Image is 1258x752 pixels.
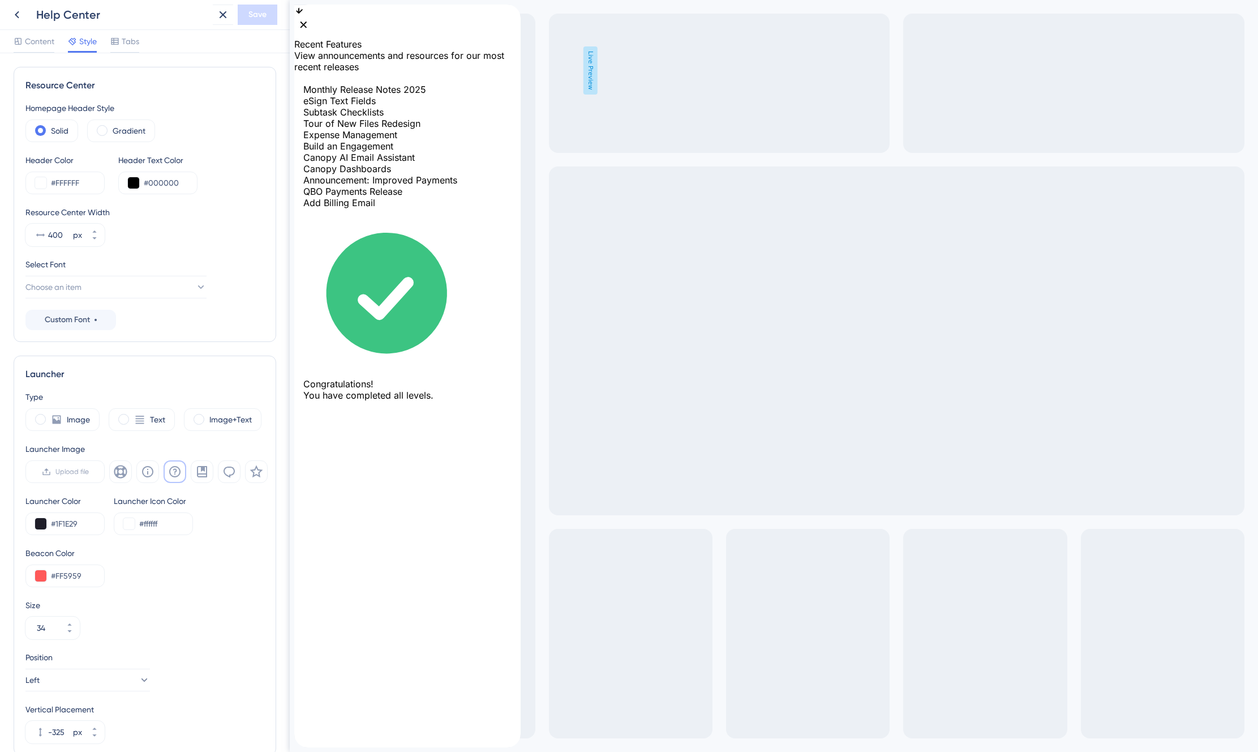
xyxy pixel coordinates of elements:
div: Beacon Color [25,546,264,560]
div: 3 [82,6,86,15]
span: Left [25,673,40,687]
div: eSign Text Fields [9,91,217,102]
label: Image [67,413,90,426]
div: Canopy AI Email Assistant [9,147,217,159]
div: Position [25,651,150,664]
div: px [73,228,82,242]
div: Launcher Image [25,442,268,456]
span: Content [25,35,54,48]
div: Checklist Container [9,79,217,396]
div: Launcher Icon Color [114,494,193,508]
div: Congratulations! [9,374,217,385]
label: Gradient [113,124,145,138]
span: Upload file [55,467,89,476]
div: Homepage Header Style [25,101,264,115]
div: Build an Engagement [9,136,217,147]
label: Image+Text [209,413,252,426]
button: px [84,721,105,732]
div: Launcher [25,368,264,381]
span: Custom Font [45,313,90,327]
button: px [84,224,105,235]
div: Announcement: Improved Payments [9,170,217,181]
div: Resource Center [25,79,264,92]
span: Tabs [122,35,139,48]
span: Help Center [26,3,75,16]
span: Choose an item [25,280,81,294]
div: You have completed all levels. [9,385,217,396]
div: Type [25,390,264,404]
span: Style [79,35,97,48]
div: Canopy Dashboards [9,159,217,170]
div: Select Font [25,258,264,271]
button: Custom Font [25,310,116,330]
button: Save [238,5,277,25]
div: Resource Center Width [25,206,264,219]
div: px [73,725,82,739]
label: Text [150,413,165,426]
button: Choose an item [25,276,207,298]
div: Header Text Color [118,153,197,167]
div: Subtask Checklists [9,102,217,113]
button: px [84,235,105,246]
div: Vertical Placement [25,703,105,716]
div: checklist loading [9,204,217,396]
div: Expense Management [9,125,217,136]
div: Help Center [36,7,208,23]
input: px [48,725,71,739]
div: Launcher Color [25,494,105,508]
button: px [84,732,105,744]
div: QBO Payments Release [9,181,217,193]
div: Monthly Release Notes 2025 [9,79,217,91]
div: Tour of New Files Redesign [9,113,217,125]
span: Live Preview [294,46,308,95]
div: Header Color [25,153,105,167]
div: Size [25,599,264,612]
input: px [48,228,71,242]
span: Save [248,8,267,22]
button: Left [25,669,150,691]
label: Solid [51,124,68,138]
div: Add Billing Email [9,193,217,204]
div: Checklist items [9,79,217,204]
